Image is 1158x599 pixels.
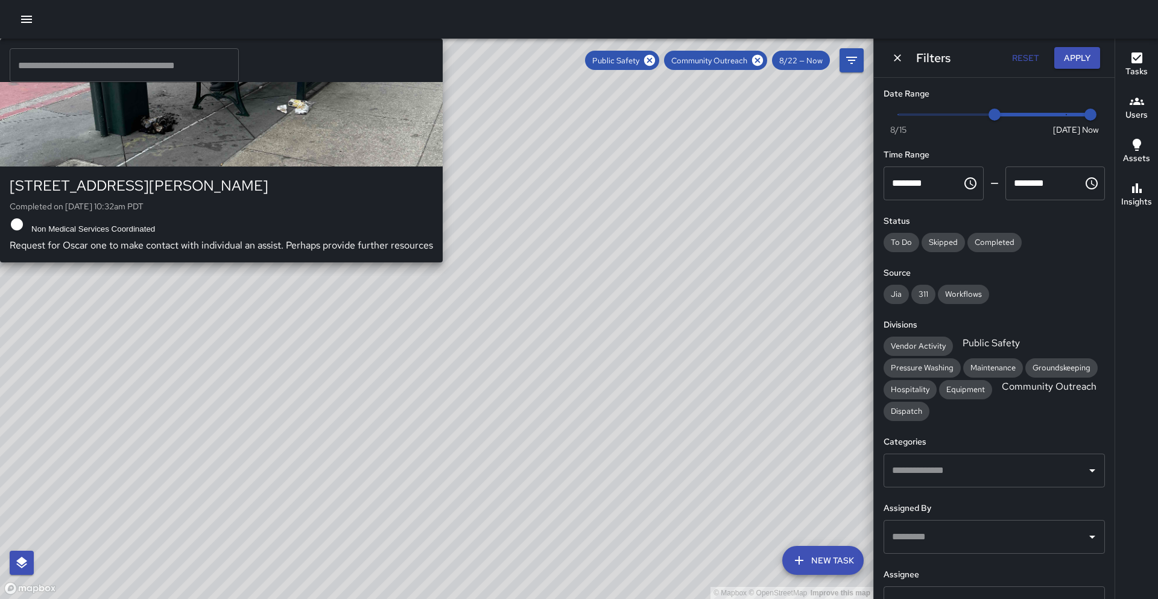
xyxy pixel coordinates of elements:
[967,237,1022,247] span: Completed
[884,402,929,421] div: Dispatch
[911,285,935,304] div: 311
[1025,363,1098,373] span: Groundskeeping
[884,502,1105,515] h6: Assigned By
[1025,358,1098,378] div: Groundskeeping
[664,51,767,70] div: Community Outreach
[888,49,906,67] button: Dismiss
[10,200,433,212] p: Completed on [DATE] 10:32am PDT
[1115,130,1158,174] button: Assets
[1054,47,1100,69] button: Apply
[995,380,1104,399] div: Community Outreach
[884,319,1105,332] h6: Divisions
[884,215,1105,228] h6: Status
[884,436,1105,449] h6: Categories
[884,384,937,395] span: Hospitality
[884,337,953,356] div: Vendor Activity
[1082,124,1099,136] span: Now
[585,51,659,70] div: Public Safety
[884,267,1105,280] h6: Source
[1115,174,1158,217] button: Insights
[916,48,951,68] h6: Filters
[1125,65,1148,78] h6: Tasks
[1053,124,1080,136] span: [DATE]
[958,171,982,195] button: Choose time, selected time is 12:00 AM
[585,55,647,66] span: Public Safety
[884,285,909,304] div: Jia
[963,363,1023,373] span: Maintenance
[995,380,1104,393] span: Community Outreach
[1115,43,1158,87] button: Tasks
[1084,528,1101,545] button: Open
[922,233,965,252] div: Skipped
[922,237,965,247] span: Skipped
[890,124,906,136] span: 8/15
[1080,171,1104,195] button: Choose time, selected time is 11:59 PM
[772,55,830,66] span: 8/22 — Now
[884,233,919,252] div: To Do
[884,148,1105,162] h6: Time Range
[884,237,919,247] span: To Do
[24,224,162,233] span: Non Medical Services Coordinated
[664,55,755,66] span: Community Outreach
[1115,87,1158,130] button: Users
[884,289,909,299] span: Jia
[938,289,989,299] span: Workflows
[10,176,433,195] div: [STREET_ADDRESS][PERSON_NAME]
[939,384,992,395] span: Equipment
[884,568,1105,582] h6: Assignee
[884,87,1105,101] h6: Date Range
[10,238,433,253] p: Request for Oscar one to make contact with individual an assist. Perhaps provide further resources
[1123,152,1150,165] h6: Assets
[967,233,1022,252] div: Completed
[884,363,961,373] span: Pressure Washing
[1125,109,1148,122] h6: Users
[955,337,1027,349] span: Public Safety
[955,337,1027,356] div: Public Safety
[1084,462,1101,479] button: Open
[938,285,989,304] div: Workflows
[1006,47,1045,69] button: Reset
[939,380,992,399] div: Equipment
[884,358,961,378] div: Pressure Washing
[884,380,937,399] div: Hospitality
[884,406,929,416] span: Dispatch
[1121,195,1152,209] h6: Insights
[884,341,953,351] span: Vendor Activity
[963,358,1023,378] div: Maintenance
[782,546,864,575] button: New Task
[911,289,935,299] span: 311
[840,48,864,72] button: Filters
